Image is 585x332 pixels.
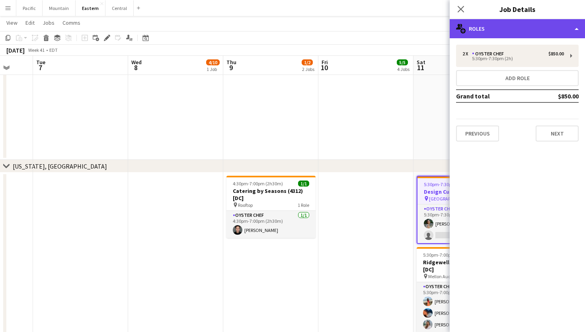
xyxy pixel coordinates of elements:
h3: Design Cuisine (4251) [DC] [417,188,505,195]
div: EDT [49,47,58,53]
div: 4 Jobs [397,66,409,72]
app-card-role: Oyster Chef1/14:30pm-7:00pm (2h30m)[PERSON_NAME] [226,211,316,238]
span: 8 [130,63,142,72]
span: Week 41 [26,47,46,53]
span: 5:30pm-7:30pm (2h) [424,181,465,187]
span: Tue [36,59,45,66]
span: Fri [322,59,328,66]
span: 5:30pm-7:00pm (1h30m) [423,252,473,258]
span: 1 Role [298,202,309,208]
button: Central [105,0,134,16]
a: View [3,18,21,28]
span: Comms [62,19,80,26]
span: Jobs [43,19,55,26]
a: Jobs [39,18,58,28]
span: 1/2 [302,59,313,65]
span: 7 [35,63,45,72]
a: Edit [22,18,38,28]
div: 5:30pm-7:30pm (2h) [462,57,564,61]
button: Eastern [76,0,105,16]
span: 4:30pm-7:00pm (2h30m) [233,181,283,187]
button: Mountain [43,0,76,16]
h3: Job Details [450,4,585,14]
div: Roles [450,19,585,38]
button: Pacific [16,0,43,16]
span: 10 [320,63,328,72]
span: Rooftop [238,202,253,208]
span: View [6,19,18,26]
div: 2 Jobs [302,66,314,72]
app-job-card: 4:30pm-7:00pm (2h30m)1/1Catering by Seasons (4312) [DC] Rooftop1 RoleOyster Chef1/14:30pm-7:00pm ... [226,176,316,238]
div: [DATE] [6,46,25,54]
span: Sat [417,59,425,66]
app-card-role: Oyster Chef4A1/25:30pm-7:30pm (2h)[PERSON_NAME] [417,204,505,243]
span: 5/5 [397,59,408,65]
div: [US_STATE], [GEOGRAPHIC_DATA] [13,162,107,170]
span: Thu [226,59,236,66]
div: Oyster Chef [472,51,507,57]
span: 4/10 [206,59,220,65]
button: Add role [456,70,579,86]
td: Grand total [456,90,532,102]
app-job-card: 5:30pm-7:30pm (2h)1/2Design Cuisine (4251) [DC] [GEOGRAPHIC_DATA][US_STATE] ([GEOGRAPHIC_DATA], [... [417,176,506,244]
h3: Catering by Seasons (4312) [DC] [226,187,316,202]
span: 11 [415,63,425,72]
span: Edit [25,19,35,26]
a: Comms [59,18,84,28]
span: Mellon Auditorium [428,273,466,279]
span: Wed [131,59,142,66]
td: $850.00 [532,90,579,102]
span: [GEOGRAPHIC_DATA][US_STATE] ([GEOGRAPHIC_DATA], [GEOGRAPHIC_DATA]) [429,196,487,202]
button: Previous [456,126,499,141]
span: 9 [225,63,236,72]
div: $850.00 [548,51,564,57]
span: 1/1 [298,181,309,187]
div: 1 Job [207,66,219,72]
div: 2 x [462,51,472,57]
h3: Ridgewells Caterer (4250) [DC] [417,259,506,273]
button: Next [536,126,579,141]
